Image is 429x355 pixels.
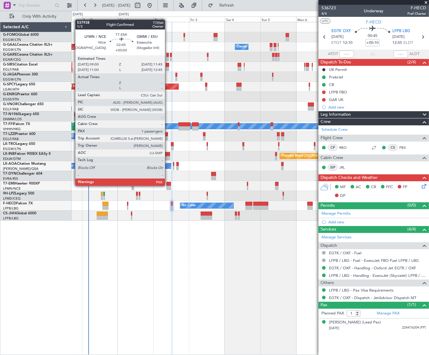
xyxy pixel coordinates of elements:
div: ISP [328,164,338,171]
a: LFPB / LBG - Fuel - ExecuJet FBO Fuel LFPB / LBG [329,258,419,263]
a: G-FOMOGlobal 6000 [3,33,39,37]
div: Prebrief [329,75,343,80]
div: [PERSON_NAME] (Lead Pax) [329,320,381,326]
div: Owner [237,42,247,51]
a: LGAV/ATH [3,87,19,92]
div: CB [329,82,334,87]
span: EGTK OXF [332,28,351,34]
span: (2/4) [407,59,416,65]
span: F-HECD [366,19,382,25]
a: EGSS/STN [3,97,19,102]
span: Permits [321,202,335,209]
span: (4/4) [407,226,416,232]
span: [DATE] [329,326,339,330]
span: T7-DYN [3,172,17,176]
a: VHHH/HKG [3,127,21,131]
a: T7-DYNChallenger 604 [3,172,42,176]
div: Tue 30 [82,17,118,22]
a: EGGW/LTN [3,38,21,42]
a: EGTK / OXF - Fuel [329,250,361,256]
a: EGNR/CEG [3,57,21,62]
div: Planned Maint [GEOGRAPHIC_DATA] ([GEOGRAPHIC_DATA]) [100,122,195,131]
span: LX-INB [3,152,15,156]
a: Manage Services [321,234,351,240]
a: CS-JHHGlobal 6000 [3,212,36,215]
a: LFMN/NCE [3,186,21,191]
span: CR [371,184,376,190]
span: ATOT [328,51,338,57]
div: Sun 5 [261,17,297,22]
div: [DATE] [119,12,129,17]
a: F-HECDFalcon 7X [3,202,33,205]
span: [DATE] - [DATE] [102,3,130,8]
span: Pax [321,302,327,309]
a: LFPB / LBG - Pax Visa Requirements [329,288,394,293]
a: G-VNORChallenger 650 [3,103,44,106]
div: Fri 3 [189,17,225,22]
span: T7-FFI [3,122,14,126]
span: Pref Charter [407,11,426,16]
span: Dispatch Checks and Weather [321,174,378,181]
div: Planned Maint [GEOGRAPHIC_DATA] ([GEOGRAPHIC_DATA]) [281,151,376,161]
a: Schedule Crew [321,127,348,133]
div: [DATE] [73,12,83,17]
div: Mon 6 [296,17,332,22]
div: No Crew [182,201,196,210]
span: [DATE] [392,34,405,40]
div: LFPB FBO [329,90,347,95]
span: G-JAGA [3,73,17,76]
a: G-GAALCessna Citation XLS+ [3,43,53,47]
span: G-FOMO [3,33,18,37]
span: ALDT [409,51,419,57]
div: Add new [328,219,426,225]
span: CS-JHH [3,212,16,215]
span: Dispatch [321,242,337,249]
a: G-SIRSCitation Excel [3,63,38,66]
div: Sat 4 [225,17,261,22]
span: G-GARE [3,53,17,57]
span: AC [356,184,361,190]
div: CP [328,144,338,151]
button: UTC [320,18,330,24]
span: G-SIRS [3,63,14,66]
span: G-SPCY [3,83,16,86]
input: Trip Number [18,1,53,10]
a: T7-EMIHawker 900XP [3,182,40,185]
div: Add new [328,105,426,110]
a: 9H-LPZLegacy 500 [3,192,34,195]
a: G-ENRGPraetor 600 [3,93,37,96]
span: F-HECD [3,202,16,205]
a: EGGW/LTN [3,47,21,52]
a: T7-FFIFalcon 7X [3,122,30,126]
span: Crew [321,118,331,125]
div: GAR UK [329,97,343,102]
a: EGLF/FAB [3,107,19,112]
span: Others [321,280,334,286]
div: CS [388,144,398,151]
a: Manage PAX [377,311,400,317]
span: MF [340,184,346,190]
a: G-GARECessna Citation XLS+ [3,53,53,57]
a: JRL [339,165,353,170]
span: Flight Crew [321,135,343,142]
span: Leg Information [321,111,351,118]
a: EGLF/FAB [3,137,19,141]
span: Only With Activity [16,14,63,19]
span: 12:55 [392,40,402,46]
span: 00:45 [368,33,377,39]
span: 4/4 [321,11,336,16]
span: LX-TRO [3,142,16,146]
a: EGGW/LTN [3,147,21,151]
span: 12:10 [343,40,353,46]
a: [PERSON_NAME]/QSA [3,167,38,171]
div: Underway [364,8,384,14]
span: F-HECD [407,5,426,11]
input: --:-- [339,50,354,58]
a: LFMD/CEQ [3,196,20,201]
a: EGTK / OXF - Dispatch - JetAdvisor Dispatch MT [329,295,416,300]
a: EDLW/DTM [3,157,21,161]
div: Thu 2 [154,17,189,22]
span: T7-LZZI [3,132,15,136]
a: EGTK / OXF - Handling - Oxford Jet EGTK / OXF [329,265,416,271]
a: DNMM/LOS [3,117,22,121]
